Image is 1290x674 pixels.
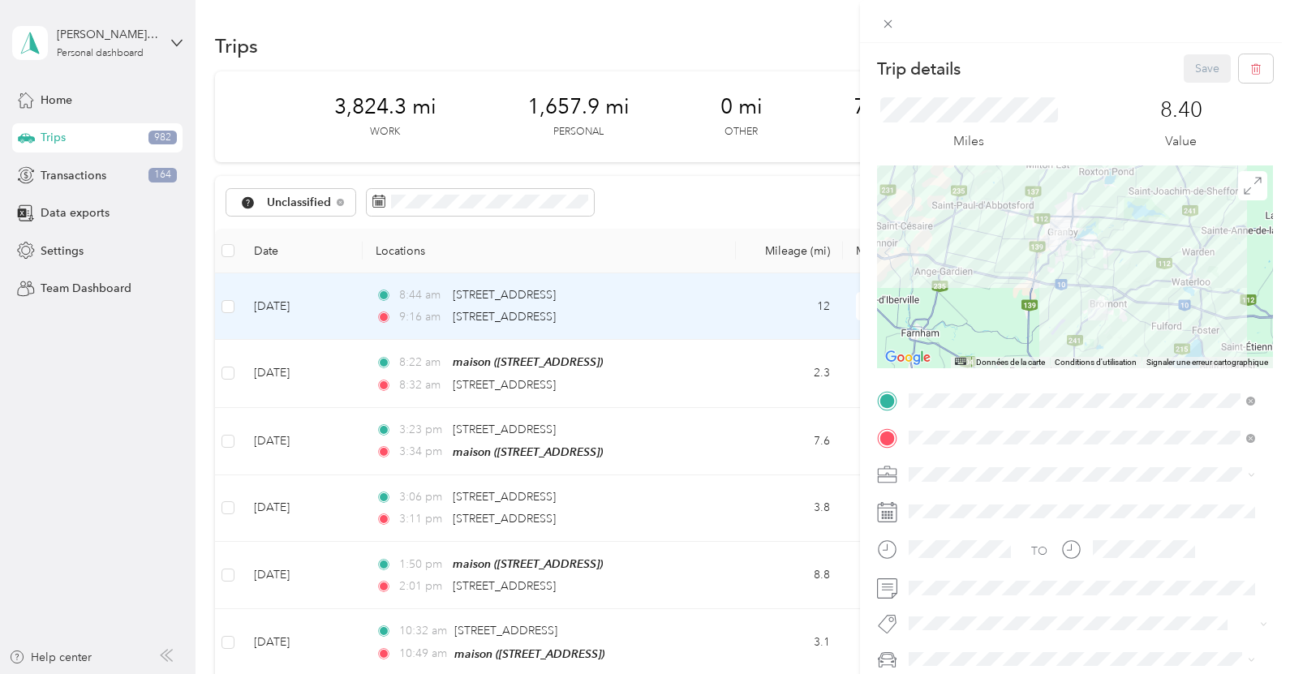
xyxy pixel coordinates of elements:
[1031,543,1047,560] div: TO
[877,58,961,80] p: Trip details
[953,131,984,152] p: Miles
[955,358,966,365] button: Raccourcis-clavier
[881,347,935,368] img: Google
[1055,358,1137,367] a: Conditions d'utilisation (s'ouvre dans un nouvel onglet)
[1199,583,1290,674] iframe: Everlance-gr Chat Button Frame
[1146,358,1268,367] a: Signaler une erreur cartographique
[976,357,1045,368] button: Données de la carte
[1165,131,1197,152] p: Value
[1160,97,1202,123] p: 8.40
[881,347,935,368] a: Ouvrir cette zone dans Google Maps (s'ouvre dans une nouvelle fenêtre)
